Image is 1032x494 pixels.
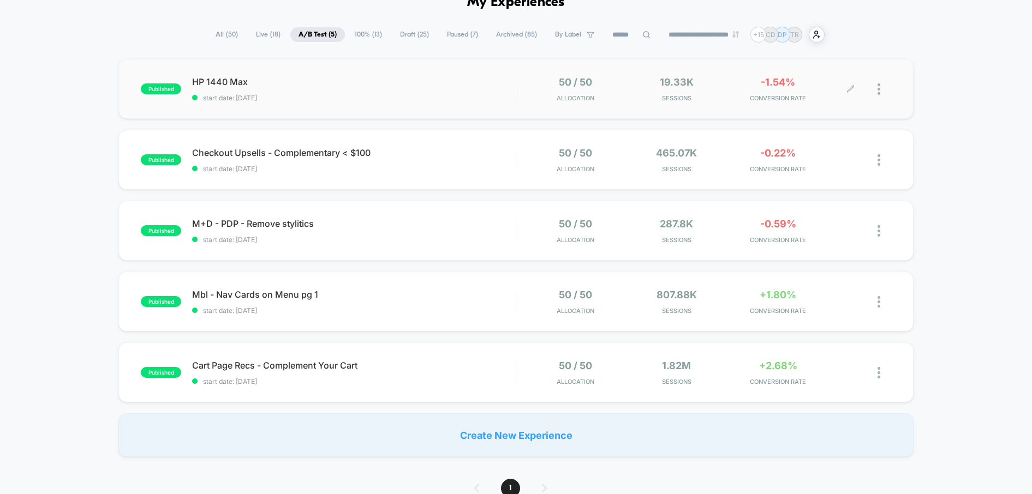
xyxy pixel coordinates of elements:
span: 19.33k [660,76,694,88]
span: -0.22% [760,147,796,159]
span: Archived ( 85 ) [488,27,545,42]
span: start date: [DATE] [192,236,515,244]
span: Draft ( 25 ) [392,27,437,42]
span: By Label [555,31,581,39]
span: 50 / 50 [559,218,592,230]
span: 50 / 50 [559,360,592,371]
span: CONVERSION RATE [730,94,826,102]
span: Mbl - Nav Cards on Menu pg 1 [192,289,515,300]
span: Allocation [557,165,594,173]
p: CD [766,31,776,39]
span: HP 1440 Max [192,76,515,87]
span: start date: [DATE] [192,165,515,173]
span: published [141,83,181,94]
span: 100% ( 13 ) [347,27,390,42]
span: published [141,154,181,165]
span: Sessions [629,378,725,385]
span: published [141,367,181,378]
span: Checkout Upsells - Complementary < $100 [192,147,515,158]
span: +1.80% [760,289,796,300]
span: 807.88k [657,289,697,300]
span: 465.07k [656,147,697,159]
p: DP [778,31,787,39]
span: published [141,296,181,307]
span: Cart Page Recs - Complement Your Cart [192,360,515,371]
span: CONVERSION RATE [730,165,826,173]
span: Sessions [629,94,725,102]
span: Sessions [629,236,725,244]
span: Paused ( 7 ) [439,27,486,42]
span: 287.8k [660,218,693,230]
span: -0.59% [760,218,796,230]
span: 50 / 50 [559,147,592,159]
span: +2.68% [759,360,797,371]
img: close [878,154,880,166]
span: 1.82M [662,360,691,371]
span: start date: [DATE] [192,377,515,385]
img: end [732,31,739,38]
span: Allocation [557,94,594,102]
span: published [141,225,181,236]
span: A/B Test ( 5 ) [290,27,345,42]
span: All ( 50 ) [207,27,246,42]
img: close [878,296,880,308]
span: -1.54% [761,76,795,88]
img: close [878,225,880,237]
span: CONVERSION RATE [730,378,826,385]
div: + 15 [750,27,766,43]
span: Allocation [557,378,594,385]
span: Allocation [557,307,594,315]
span: M+D - PDP - Remove stylitics [192,218,515,229]
span: 50 / 50 [559,76,592,88]
span: CONVERSION RATE [730,307,826,315]
span: 50 / 50 [559,289,592,300]
img: close [878,83,880,95]
span: Live ( 18 ) [248,27,289,42]
span: start date: [DATE] [192,94,515,102]
span: start date: [DATE] [192,306,515,315]
img: close [878,367,880,378]
p: TR [790,31,799,39]
span: Sessions [629,165,725,173]
span: Allocation [557,236,594,244]
div: Create New Experience [118,413,913,457]
span: CONVERSION RATE [730,236,826,244]
span: Sessions [629,307,725,315]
